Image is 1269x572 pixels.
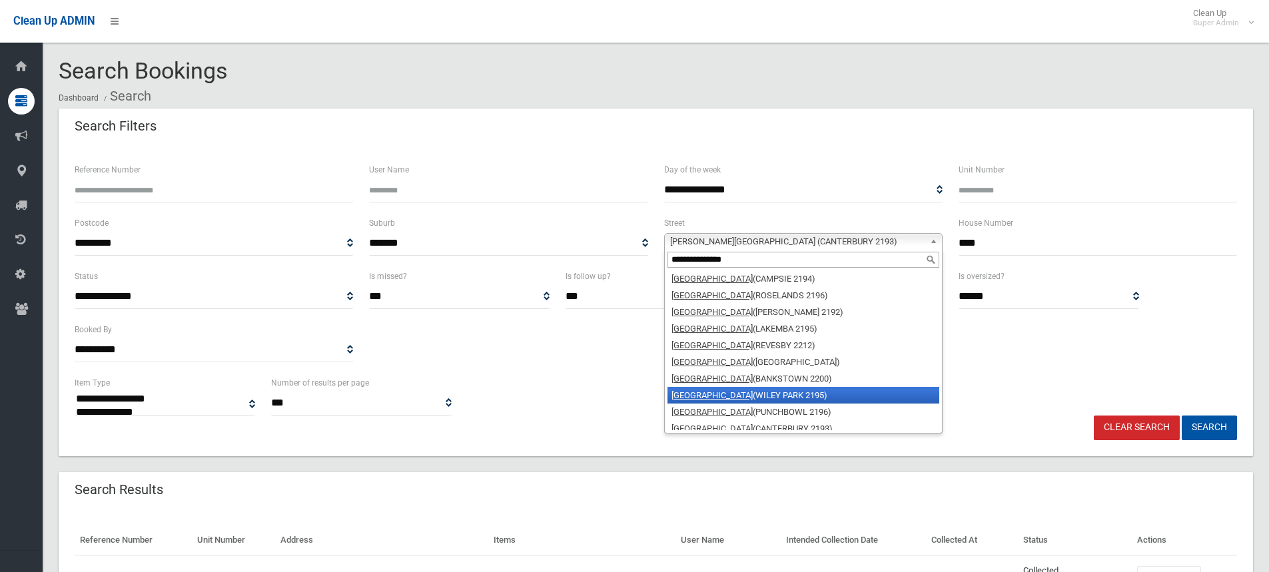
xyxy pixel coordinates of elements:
label: Booked By [75,322,112,337]
label: User Name [369,162,409,177]
header: Search Results [59,477,179,503]
span: Clean Up ADMIN [13,15,95,27]
th: Intended Collection Date [781,525,925,555]
em: [GEOGRAPHIC_DATA] [671,324,753,334]
li: ([PERSON_NAME] 2192) [667,304,939,320]
li: (ROSELANDS 2196) [667,287,939,304]
li: (PUNCHBOWL 2196) [667,404,939,420]
li: (LAKEMBA 2195) [667,320,939,337]
em: [GEOGRAPHIC_DATA] [671,307,753,317]
li: (BANKSTOWN 2200) [667,370,939,387]
label: Reference Number [75,162,141,177]
em: [GEOGRAPHIC_DATA] [671,274,753,284]
label: Number of results per page [271,376,369,390]
label: Suburb [369,216,395,230]
li: (CANTERBURY 2193) [667,420,939,437]
span: Clean Up [1186,8,1252,28]
label: Unit Number [959,162,1005,177]
em: [GEOGRAPHIC_DATA] [671,374,753,384]
label: Item Type [75,376,110,390]
th: Actions [1132,525,1237,555]
th: Address [275,525,488,555]
a: Clear Search [1094,416,1180,440]
label: Street [664,216,685,230]
em: [GEOGRAPHIC_DATA] [671,357,753,367]
label: Day of the week [664,162,721,177]
label: Is oversized? [959,269,1005,284]
em: [GEOGRAPHIC_DATA] [671,290,753,300]
li: (WILEY PARK 2195) [667,387,939,404]
span: [PERSON_NAME][GEOGRAPHIC_DATA] (CANTERBURY 2193) [670,234,925,250]
a: Dashboard [59,93,99,103]
th: Status [1018,525,1132,555]
em: [GEOGRAPHIC_DATA] [671,407,753,417]
label: Is follow up? [566,269,611,284]
label: Status [75,269,98,284]
span: Search Bookings [59,57,228,84]
label: House Number [959,216,1013,230]
header: Search Filters [59,113,173,139]
li: ([GEOGRAPHIC_DATA]) [667,354,939,370]
li: (REVESBY 2212) [667,337,939,354]
li: (CAMPSIE 2194) [667,270,939,287]
em: [GEOGRAPHIC_DATA] [671,340,753,350]
label: Postcode [75,216,109,230]
li: Search [101,84,151,109]
label: Is missed? [369,269,407,284]
th: Items [488,525,675,555]
em: [GEOGRAPHIC_DATA] [671,424,753,433]
th: Unit Number [192,525,274,555]
th: Collected At [926,525,1018,555]
th: User Name [675,525,781,555]
small: Super Admin [1193,18,1239,28]
em: [GEOGRAPHIC_DATA] [671,390,753,400]
button: Search [1182,416,1237,440]
th: Reference Number [75,525,192,555]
